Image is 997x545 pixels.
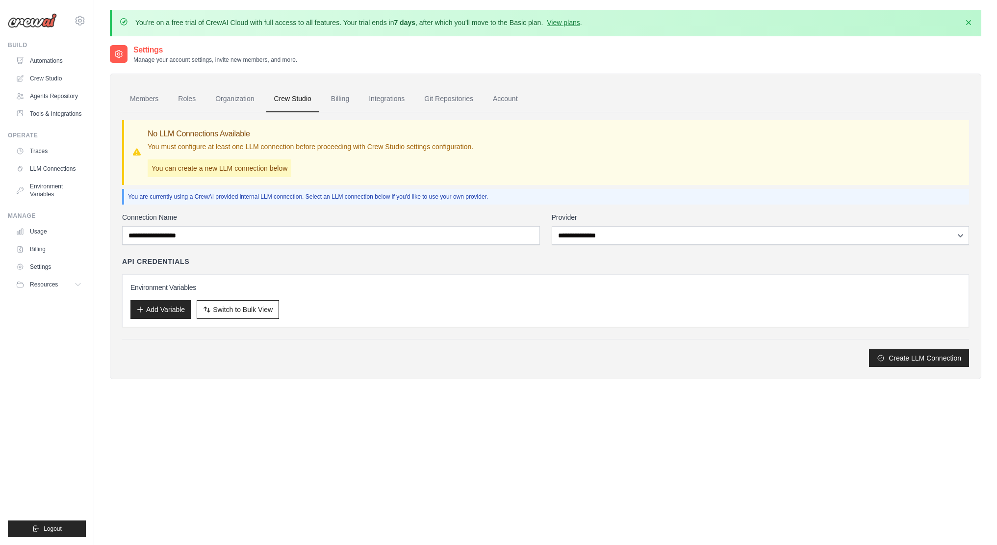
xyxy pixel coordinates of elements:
a: Settings [12,259,86,275]
span: Logout [44,525,62,533]
button: Resources [12,277,86,292]
h4: API Credentials [122,257,189,266]
a: Roles [170,86,204,112]
a: Traces [12,143,86,159]
a: View plans [547,19,580,26]
a: LLM Connections [12,161,86,177]
label: Provider [552,212,970,222]
p: You can create a new LLM connection below [148,159,291,177]
h3: No LLM Connections Available [148,128,473,140]
a: Billing [12,241,86,257]
div: Build [8,41,86,49]
button: Logout [8,520,86,537]
a: Crew Studio [266,86,319,112]
a: Tools & Integrations [12,106,86,122]
button: Create LLM Connection [869,349,969,367]
p: You must configure at least one LLM connection before proceeding with Crew Studio settings config... [148,142,473,152]
a: Integrations [361,86,412,112]
a: Agents Repository [12,88,86,104]
div: Operate [8,131,86,139]
h3: Environment Variables [130,283,961,292]
span: Resources [30,281,58,288]
div: Manage [8,212,86,220]
a: Git Repositories [416,86,481,112]
label: Connection Name [122,212,540,222]
a: Organization [207,86,262,112]
span: Switch to Bulk View [213,305,273,314]
button: Switch to Bulk View [197,300,279,319]
a: Billing [323,86,357,112]
a: Automations [12,53,86,69]
a: Members [122,86,166,112]
button: Add Variable [130,300,191,319]
strong: 7 days [394,19,415,26]
p: Manage your account settings, invite new members, and more. [133,56,297,64]
a: Environment Variables [12,179,86,202]
a: Account [485,86,526,112]
p: You are currently using a CrewAI provided internal LLM connection. Select an LLM connection below... [128,193,965,201]
p: You're on a free trial of CrewAI Cloud with full access to all features. Your trial ends in , aft... [135,18,582,27]
h2: Settings [133,44,297,56]
img: Logo [8,13,57,28]
a: Crew Studio [12,71,86,86]
a: Usage [12,224,86,239]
